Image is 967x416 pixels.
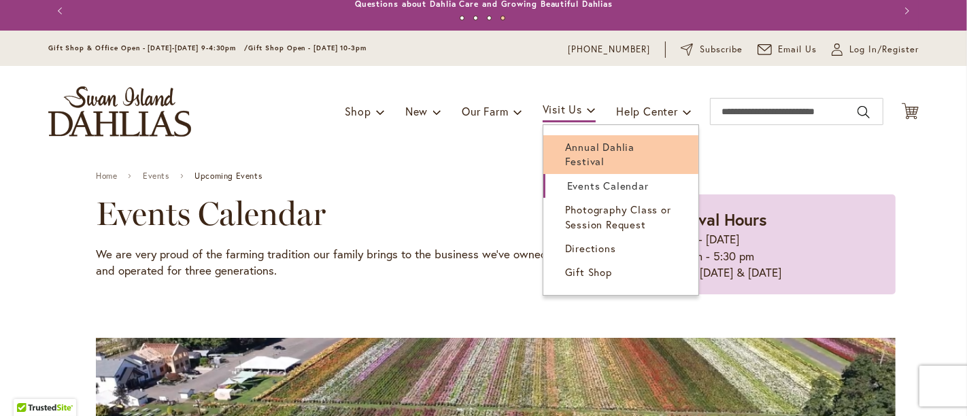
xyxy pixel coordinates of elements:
[565,203,671,230] span: Photography Class or Session Request
[779,43,817,56] span: Email Us
[700,43,743,56] span: Subscribe
[405,104,428,118] span: New
[460,16,464,20] button: 1 of 4
[194,171,262,181] span: Upcoming Events
[565,140,634,168] span: Annual Dahlia Festival
[681,43,743,56] a: Subscribe
[143,171,169,181] a: Events
[473,16,478,20] button: 2 of 4
[501,16,505,20] button: 4 of 4
[462,104,508,118] span: Our Farm
[345,104,371,118] span: Shop
[565,265,612,279] span: Gift Shop
[487,16,492,20] button: 3 of 4
[662,231,868,281] p: [DATE] - [DATE] 9:00 am - 5:30 pm Closed [DATE] & [DATE]
[567,179,649,192] span: Events Calendar
[832,43,919,56] a: Log In/Register
[10,368,48,406] iframe: Launch Accessibility Center
[48,44,248,52] span: Gift Shop & Office Open - [DATE]-[DATE] 9-4:30pm /
[758,43,817,56] a: Email Us
[248,44,367,52] span: Gift Shop Open - [DATE] 10-3pm
[96,171,117,181] a: Home
[616,104,678,118] span: Help Center
[662,209,767,230] strong: Festival Hours
[48,86,191,137] a: store logo
[96,246,566,279] p: We are very proud of the farming tradition our family brings to the business we've owned and oper...
[565,241,616,255] span: Directions
[543,102,582,116] span: Visit Us
[568,43,650,56] a: [PHONE_NUMBER]
[96,194,566,232] h2: Events Calendar
[849,43,919,56] span: Log In/Register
